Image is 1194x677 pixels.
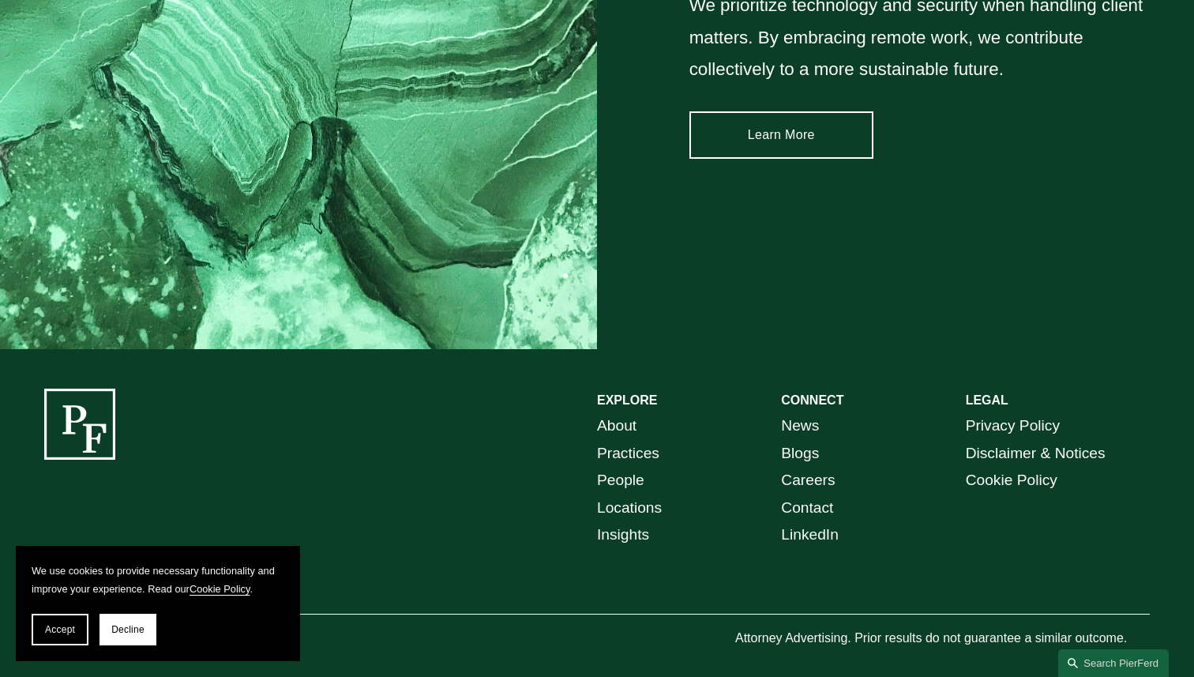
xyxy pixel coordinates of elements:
strong: CONNECT [781,393,843,407]
span: Accept [45,624,75,635]
a: News [781,412,819,440]
a: Careers [781,467,835,495]
a: Contact [781,495,833,522]
a: Locations [597,495,662,522]
section: Cookie banner [16,546,300,661]
button: Accept [32,614,88,645]
p: We use cookies to provide necessary functionality and improve your experience. Read our . [32,562,284,598]
a: About [597,412,636,440]
a: Learn More [689,111,873,159]
strong: LEGAL [966,393,1008,407]
a: LinkedIn [781,521,839,549]
button: Decline [99,614,156,645]
a: Practices [597,440,659,468]
a: Cookie Policy [966,467,1057,495]
a: Search this site [1058,649,1169,677]
strong: EXPLORE [597,393,657,407]
a: Insights [597,521,649,549]
p: Attorney Advertising. Prior results do not guarantee a similar outcome. [735,627,1150,650]
a: Blogs [781,440,819,468]
a: Privacy Policy [966,412,1060,440]
a: People [597,467,644,495]
a: Disclaimer & Notices [966,440,1106,468]
a: Cookie Policy [190,583,250,595]
span: Decline [111,624,145,635]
